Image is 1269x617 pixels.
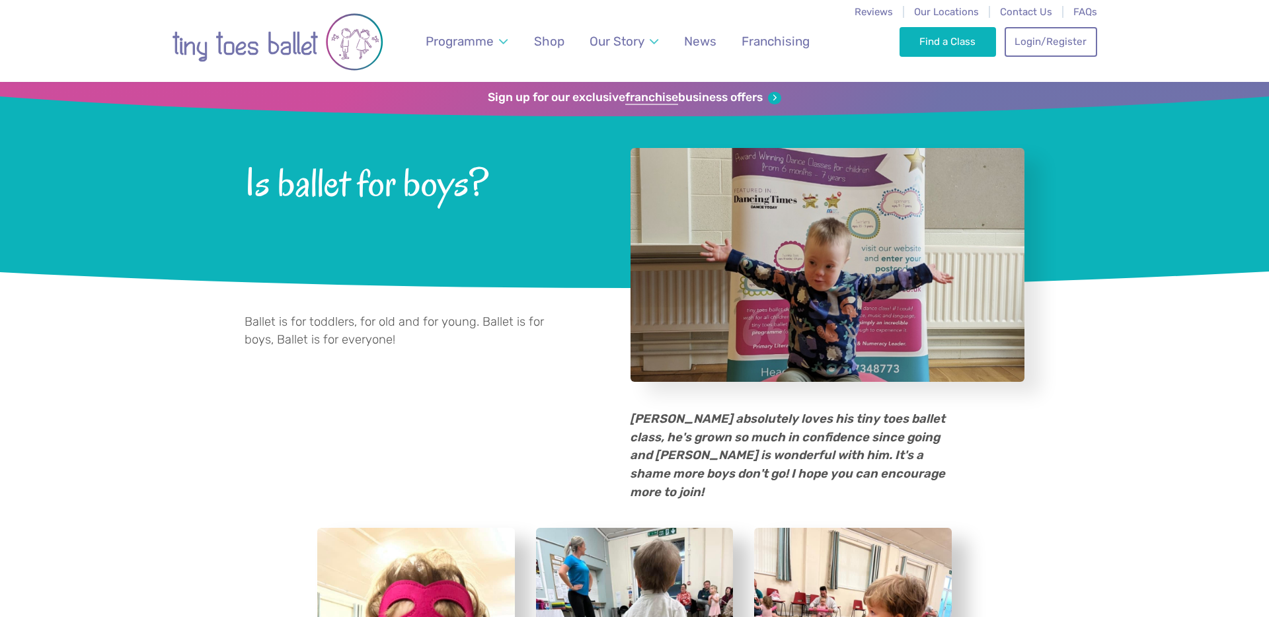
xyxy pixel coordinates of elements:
[684,34,716,49] span: News
[1073,6,1097,18] a: FAQs
[900,27,997,56] a: Find a Class
[534,34,564,49] span: Shop
[245,313,572,349] p: Ballet is for toddlers, for old and for young. Ballet is for boys, Ballet is for everyone!
[172,9,383,75] img: tiny toes ballet
[625,91,678,105] strong: franchise
[742,34,810,49] span: Franchising
[528,26,571,57] a: Shop
[584,26,665,57] a: Our Story
[914,6,979,18] a: Our Locations
[630,412,945,499] em: [PERSON_NAME] absolutely loves his tiny toes ballet class, he's grown so much in confidence since...
[245,158,596,205] span: Is ballet for boys?
[736,26,816,57] a: Franchising
[426,34,494,49] span: Programme
[1000,6,1052,18] a: Contact Us
[488,91,781,105] a: Sign up for our exclusivefranchisebusiness offers
[420,26,514,57] a: Programme
[677,26,722,57] a: News
[1005,27,1097,56] a: Login/Register
[855,6,893,18] a: Reviews
[590,34,644,49] span: Our Story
